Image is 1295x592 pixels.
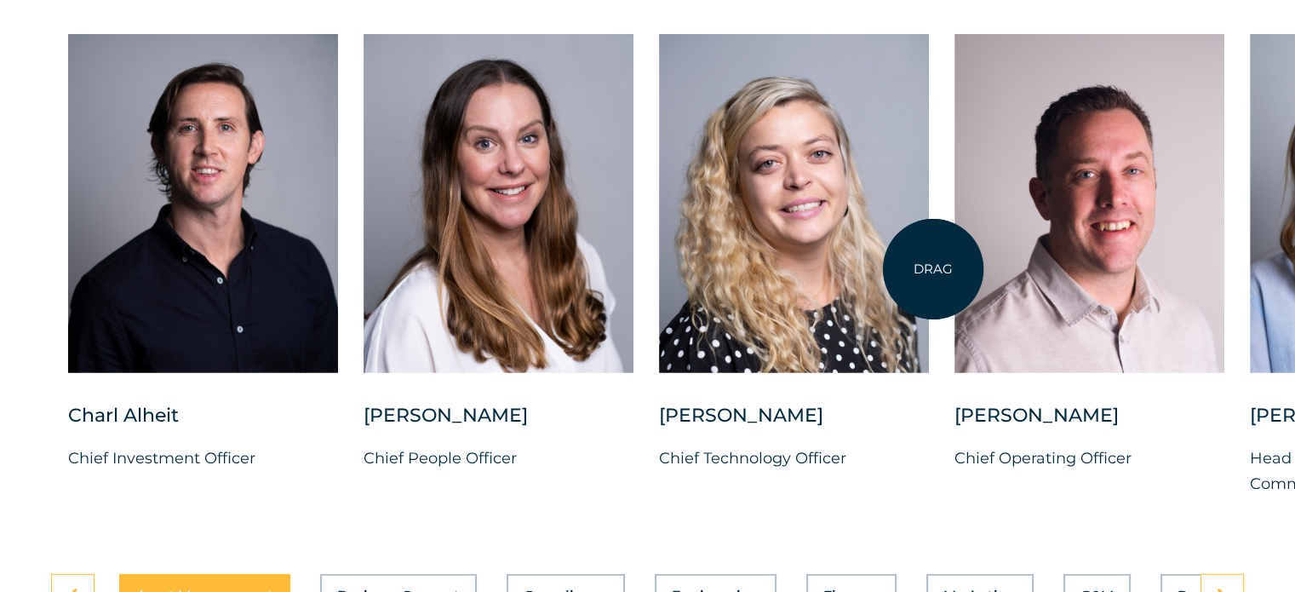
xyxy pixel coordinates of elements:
[68,403,338,445] div: Charl Alheit
[659,445,929,471] p: Chief Technology Officer
[364,403,633,445] div: [PERSON_NAME]
[659,403,929,445] div: [PERSON_NAME]
[954,403,1224,445] div: [PERSON_NAME]
[68,445,338,471] p: Chief Investment Officer
[364,445,633,471] p: Chief People Officer
[954,445,1224,471] p: Chief Operating Officer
